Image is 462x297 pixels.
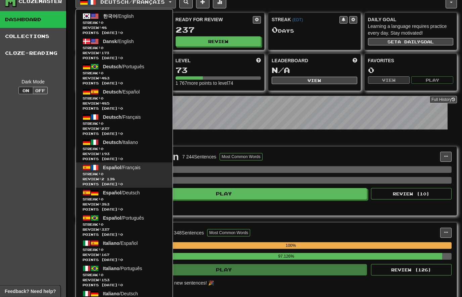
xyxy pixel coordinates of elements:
span: Streak: [83,71,166,76]
span: Italiano [103,241,120,246]
span: Points [DATE]: 0 [83,106,166,111]
span: Points [DATE]: 0 [83,81,166,86]
span: Points [DATE]: 0 [83,157,166,162]
span: Points [DATE]: 0 [83,232,166,237]
span: Streak: [83,172,166,177]
span: Deutsch [103,115,122,120]
span: Deutsch [103,140,122,145]
span: Streak: [83,273,166,278]
a: Deutsch/EspañolStreak:0 Review:485Points [DATE]:0 [76,87,173,112]
span: / English [103,14,134,19]
span: Review: 2 138 [83,177,166,182]
span: Review: 483 [83,76,166,81]
span: Español [103,190,121,196]
a: Español/DeutschStreak:0 Review:383Points [DATE]:0 [76,188,173,213]
span: Points [DATE]: 0 [83,132,166,137]
span: Review: 485 [83,101,166,106]
span: 0 [101,46,103,50]
span: Streak: [83,21,166,26]
span: Español [103,165,121,171]
span: Español [103,216,121,221]
span: Streak: [83,222,166,227]
span: Streak: [83,121,166,126]
span: Deutsch [103,64,122,70]
span: 0 [101,21,103,25]
span: Italiano [103,266,120,271]
span: 0 [101,197,103,201]
a: Deutsch/FrançaisStreak:0 Review:237Points [DATE]:0 [76,112,173,138]
span: Points [DATE]: 0 [83,207,166,212]
span: 0 [101,273,103,277]
span: Streak: [83,46,166,51]
span: Points [DATE]: 0 [83,31,166,36]
span: Italiano [103,291,120,297]
span: 0 [101,71,103,75]
span: / Italiano [103,140,138,145]
span: Review: 173 [83,51,166,56]
span: 0 [101,97,103,101]
a: Deutsch/PortuguêsStreak:0 Review:483Points [DATE]:0 [76,62,173,87]
a: Deutsch/ItalianoStreak:0 Review:193Points [DATE]:0 [76,138,173,163]
span: 한국어 [103,14,117,19]
span: Deutsch [103,89,122,95]
span: Points [DATE]: 0 [83,56,166,61]
span: Review: 167 [83,253,166,258]
span: / Português [103,266,142,271]
span: / Deutsch [103,291,138,297]
span: Open feedback widget [5,288,56,295]
span: 0 [101,248,103,252]
span: Streak: [83,197,166,202]
a: Dansk/EnglishStreak:0 Review:173Points [DATE]:0 [76,37,173,62]
span: Review: 48 [83,26,166,31]
span: / Français [103,165,141,171]
span: Dansk [103,39,117,44]
span: Streak: [83,147,166,152]
span: 0 [101,122,103,126]
span: Points [DATE]: 0 [83,258,166,263]
a: Español/FrançaisStreak:0 Review:2 138Points [DATE]:0 [76,163,173,188]
span: Review: 337 [83,227,166,232]
span: Points [DATE]: 0 [83,182,166,187]
span: / Français [103,115,141,120]
span: Streak: [83,248,166,253]
span: 0 [101,172,103,176]
span: 0 [101,223,103,227]
a: Español/PortuguêsStreak:0 Review:337Points [DATE]:0 [76,213,173,238]
span: / English [103,39,134,44]
span: Review: 383 [83,202,166,207]
span: 0 [101,147,103,151]
span: / Português [103,64,144,70]
span: / Deutsch [103,190,140,196]
span: Points [DATE]: 0 [83,283,166,288]
span: Review: 237 [83,126,166,132]
a: Italiano/PortuguêsStreak:0 Review:153Points [DATE]:0 [76,264,173,289]
span: / Português [103,216,144,221]
span: / Español [103,89,140,95]
a: 한국어/EnglishStreak:0 Review:48Points [DATE]:0 [76,11,173,37]
span: Review: 193 [83,152,166,157]
span: Review: 153 [83,278,166,283]
span: Streak: [83,96,166,101]
a: Italiano/EspañolStreak:0 Review:167Points [DATE]:0 [76,238,173,264]
span: / Español [103,241,138,246]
